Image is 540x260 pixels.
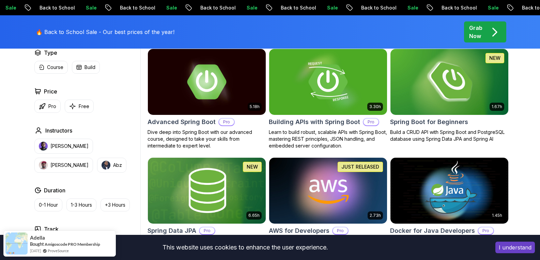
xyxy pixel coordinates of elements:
[79,103,89,110] p: Free
[390,129,509,142] p: Build a CRUD API with Spring Boot and PostgreSQL database using Spring Data JPA and Spring AI
[370,213,381,218] p: 2.73h
[34,61,68,74] button: Course
[148,129,266,149] p: Dive deep into Spring Boot with our advanced course, designed to take your skills from intermedia...
[44,186,65,194] h2: Duration
[148,226,196,236] h2: Spring Data JPA
[30,235,45,241] span: Adella
[148,158,266,224] img: Spring Data JPA card
[5,232,28,255] img: provesource social proof notification image
[495,242,535,253] button: Accept cookies
[44,87,57,96] h2: Price
[34,158,93,173] button: instructor img[PERSON_NAME]
[45,242,100,247] a: Amigoscode PRO Membership
[320,4,342,11] p: Sale
[269,49,387,115] img: Building APIs with Spring Boot card
[159,4,181,11] p: Sale
[148,157,266,251] a: Spring Data JPA card6.65hNEWSpring Data JPAProMaster database management, advanced querying, and ...
[240,4,262,11] p: Sale
[219,119,234,125] p: Pro
[194,4,240,11] p: Back to School
[269,49,387,149] a: Building APIs with Spring Boot card3.30hBuilding APIs with Spring BootProLearn to build robust, s...
[105,202,125,208] p: +3 Hours
[5,240,485,255] div: This website uses cookies to enhance the user experience.
[200,227,215,234] p: Pro
[269,226,329,236] h2: AWS for Developers
[354,4,401,11] p: Back to School
[97,158,126,173] button: instructor imgAbz
[113,162,122,169] p: Abz
[30,248,41,254] span: [DATE]
[489,55,500,62] p: NEW
[30,241,44,247] span: Bought
[148,117,216,127] h2: Advanced Spring Boot
[71,202,92,208] p: 1-3 Hours
[481,4,503,11] p: Sale
[390,226,475,236] h2: Docker for Java Developers
[34,100,61,113] button: Pro
[248,213,260,218] p: 6.65h
[333,227,348,234] p: Pro
[50,162,89,169] p: [PERSON_NAME]
[65,100,94,113] button: Free
[401,4,422,11] p: Sale
[492,104,502,109] p: 1.67h
[44,49,57,57] h2: Type
[269,157,387,258] a: AWS for Developers card2.73hJUST RELEASEDAWS for DevelopersProMaster AWS services like EC2, RDS, ...
[50,143,89,150] p: [PERSON_NAME]
[148,49,266,115] img: Advanced Spring Boot card
[390,49,509,142] a: Spring Boot for Beginners card1.67hNEWSpring Boot for BeginnersBuild a CRUD API with Spring Boot ...
[478,227,493,234] p: Pro
[48,248,69,254] a: ProveSource
[469,24,482,40] p: Grab Now
[113,4,159,11] p: Back to School
[45,126,72,135] h2: Instructors
[39,161,48,170] img: instructor img
[102,161,110,170] img: instructor img
[364,119,379,125] p: Pro
[44,225,59,233] h2: Track
[269,129,387,149] p: Learn to build robust, scalable APIs with Spring Boot, mastering REST principles, JSON handling, ...
[274,4,320,11] p: Back to School
[33,4,79,11] p: Back to School
[34,198,62,211] button: 0-1 Hour
[148,49,266,149] a: Advanced Spring Boot card5.18hAdvanced Spring BootProDive deep into Spring Boot with our advanced...
[36,28,174,36] p: 🔥 Back to School Sale - Our best prices of the year!
[39,142,48,151] img: instructor img
[369,104,381,109] p: 3.30h
[269,158,387,224] img: AWS for Developers card
[101,198,130,211] button: +3 Hours
[247,163,258,170] p: NEW
[72,61,100,74] button: Build
[269,117,360,127] h2: Building APIs with Spring Boot
[48,103,56,110] p: Pro
[390,117,468,127] h2: Spring Boot for Beginners
[39,202,58,208] p: 0-1 Hour
[435,4,481,11] p: Back to School
[250,104,260,109] p: 5.18h
[79,4,101,11] p: Sale
[47,64,63,71] p: Course
[387,47,511,116] img: Spring Boot for Beginners card
[66,198,96,211] button: 1-3 Hours
[34,139,93,154] button: instructor img[PERSON_NAME]
[390,158,508,224] img: Docker for Java Developers card
[84,64,95,71] p: Build
[492,213,502,218] p: 1.45h
[341,163,379,170] p: JUST RELEASED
